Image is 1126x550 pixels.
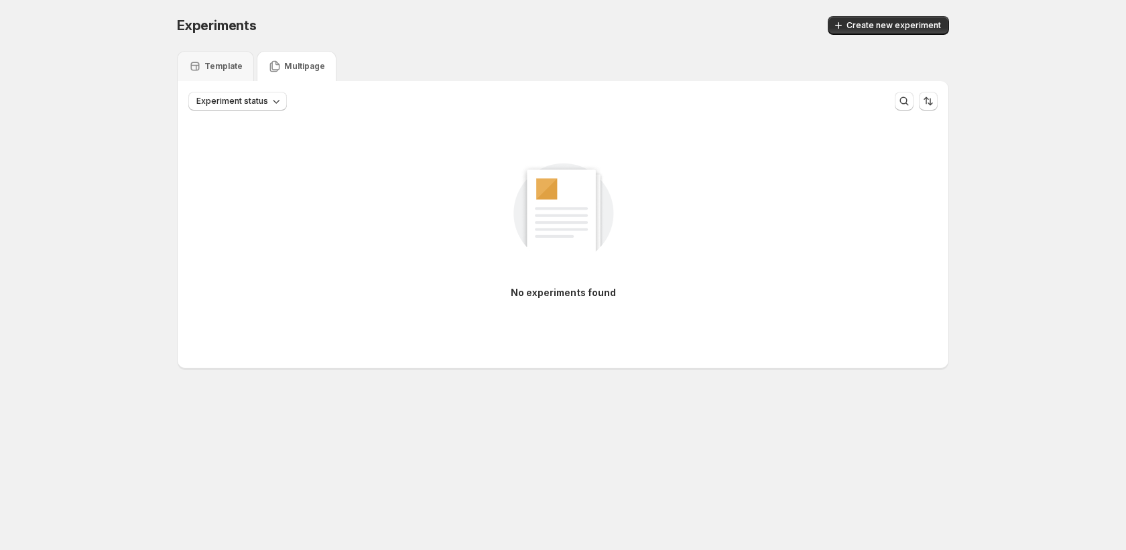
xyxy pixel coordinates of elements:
[177,17,257,33] span: Experiments
[919,92,938,111] button: Sort the results
[204,61,243,72] p: Template
[511,286,616,299] p: No experiments found
[847,20,941,31] span: Create new experiment
[196,96,268,107] span: Experiment status
[284,61,325,72] p: Multipage
[188,92,287,111] button: Experiment status
[828,16,949,35] button: Create new experiment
